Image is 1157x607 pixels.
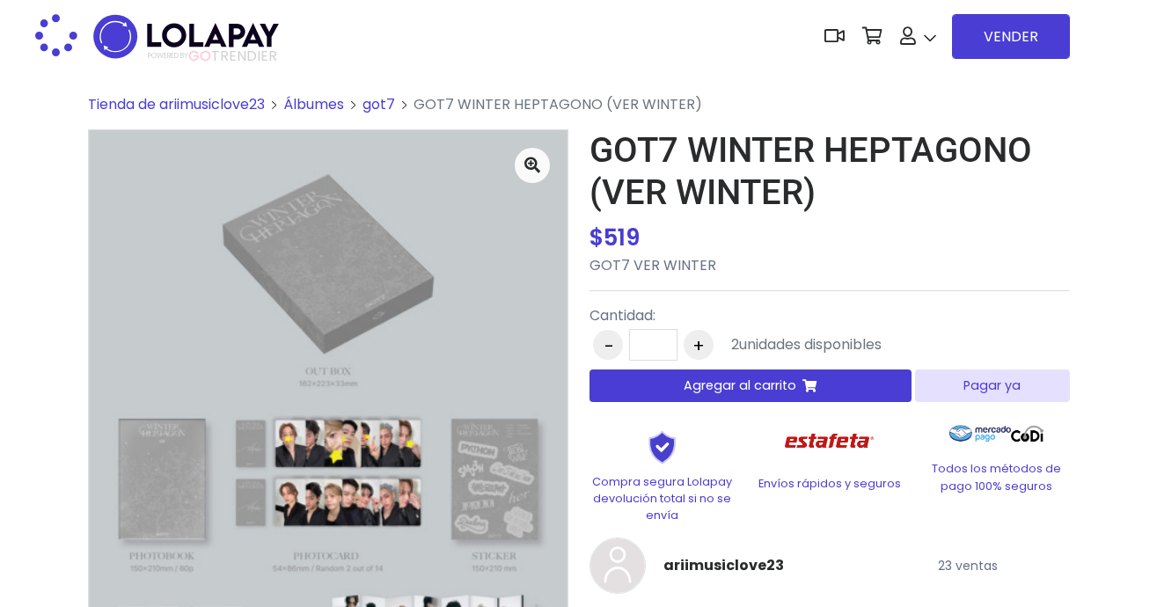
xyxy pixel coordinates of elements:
[593,330,623,360] button: -
[589,538,646,594] img: ariimusiclove23
[952,14,1070,59] a: VENDER
[619,430,707,464] img: Shield
[771,416,888,466] img: Estafeta Logo
[757,475,903,492] p: Envíos rápidos y seguros
[949,416,1012,451] img: Mercado Pago Logo
[362,94,395,114] a: got7
[938,557,998,574] small: 23 ventas
[283,94,344,114] a: Álbumes
[684,330,714,360] button: +
[414,94,702,114] span: GOT7 WINTER HEPTAGONO (VER WINTER)
[589,221,1070,255] div: $
[731,334,739,355] span: 2
[589,369,912,402] button: Agregar al carrito
[148,51,188,61] span: POWERED BY
[589,473,736,524] p: Compra segura Lolapay devolución total si no se envía
[589,129,1070,214] h1: GOT7 WINTER HEPTAGONO (VER WINTER)
[924,460,1070,494] p: Todos los métodos de pago 100% seguros
[663,555,784,576] a: ariimusiclove23
[88,9,284,64] img: logo
[1011,416,1043,451] img: Codi Logo
[148,48,277,64] span: TRENDIER
[604,222,640,253] span: 519
[88,94,265,114] a: Tienda de ariimusiclove23
[589,305,882,326] p: Cantidad:
[589,255,1070,276] p: GOT7 VER WINTER
[915,369,1069,402] button: Pagar ya
[684,377,796,395] span: Agregar al carrito
[88,94,1070,129] nav: breadcrumb
[188,46,211,66] span: GO
[731,334,882,355] div: unidades disponibles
